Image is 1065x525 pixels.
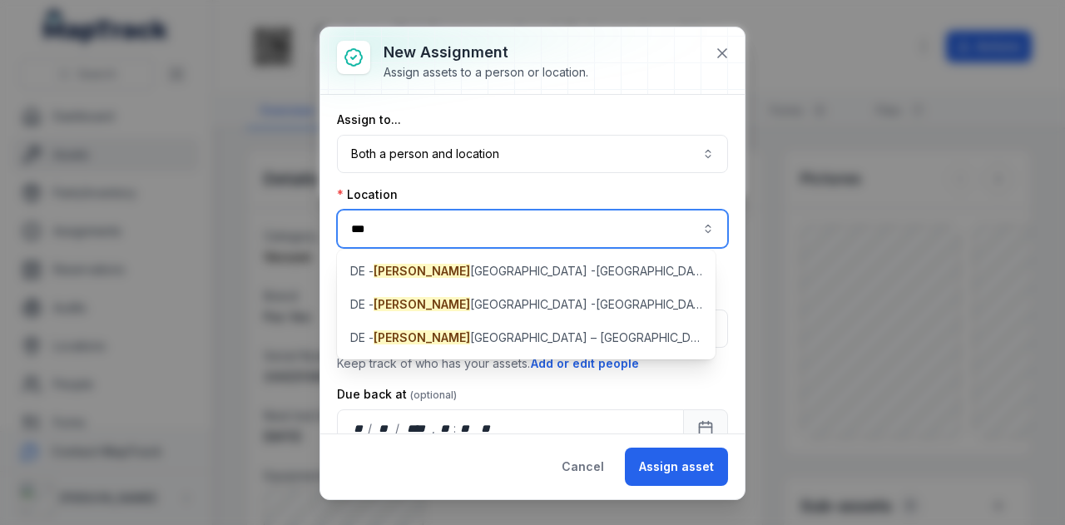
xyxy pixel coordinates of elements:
div: / [368,420,374,437]
button: Assign asset [625,448,728,486]
button: Calendar [683,409,728,448]
div: year, [401,420,432,437]
label: Location [337,186,398,203]
div: : [453,420,458,437]
button: Both a person and location [337,135,728,173]
span: [PERSON_NAME] [374,297,470,311]
label: Assign to... [337,111,401,128]
h3: New assignment [384,41,588,64]
span: DE - [GEOGRAPHIC_DATA] – [GEOGRAPHIC_DATA] - [PERSON_NAME]-bek - 89307 [350,329,702,346]
div: Assign assets to a person or location. [384,64,588,81]
div: hour, [437,420,453,437]
button: Cancel [547,448,618,486]
p: Keep track of who has your assets. [337,354,728,373]
div: am/pm, [478,420,496,437]
button: Add or edit people [530,354,640,373]
span: [PERSON_NAME] [374,264,470,278]
div: , [432,420,437,437]
span: [PERSON_NAME] [374,330,470,344]
label: Due back at [337,386,457,403]
div: month, [374,420,396,437]
span: DE - [GEOGRAPHIC_DATA] -[GEOGRAPHIC_DATA] - [PERSON_NAME]-bek - 89163 [350,296,702,313]
div: minute, [458,420,474,437]
div: day, [351,420,368,437]
span: DE - [GEOGRAPHIC_DATA] -[GEOGRAPHIC_DATA] - [PERSON_NAME]-bek - 89140 [350,263,702,280]
div: / [395,420,401,437]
